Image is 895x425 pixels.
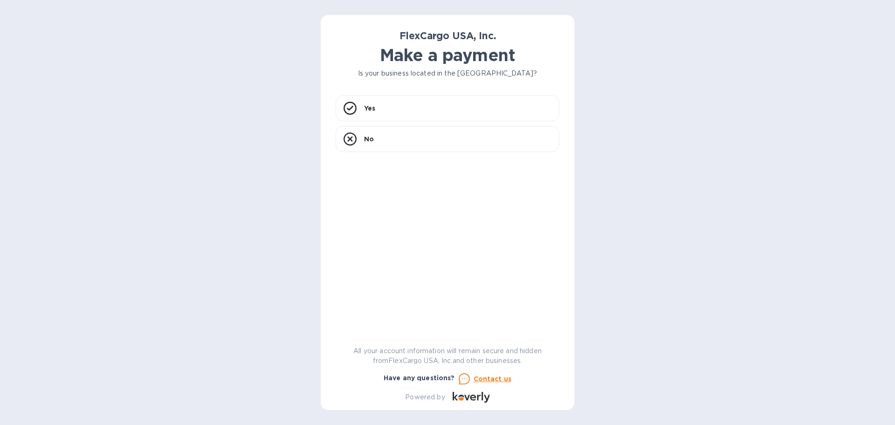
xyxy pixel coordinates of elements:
[384,374,455,382] b: Have any questions?
[364,134,374,144] p: No
[399,30,496,42] b: FlexCargo USA, Inc.
[336,346,559,366] p: All your account information will remain secure and hidden from FlexCargo USA, Inc. and other bus...
[474,375,512,383] u: Contact us
[336,45,559,65] h1: Make a payment
[336,69,559,78] p: Is your business located in the [GEOGRAPHIC_DATA]?
[405,392,445,402] p: Powered by
[364,104,375,113] p: Yes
